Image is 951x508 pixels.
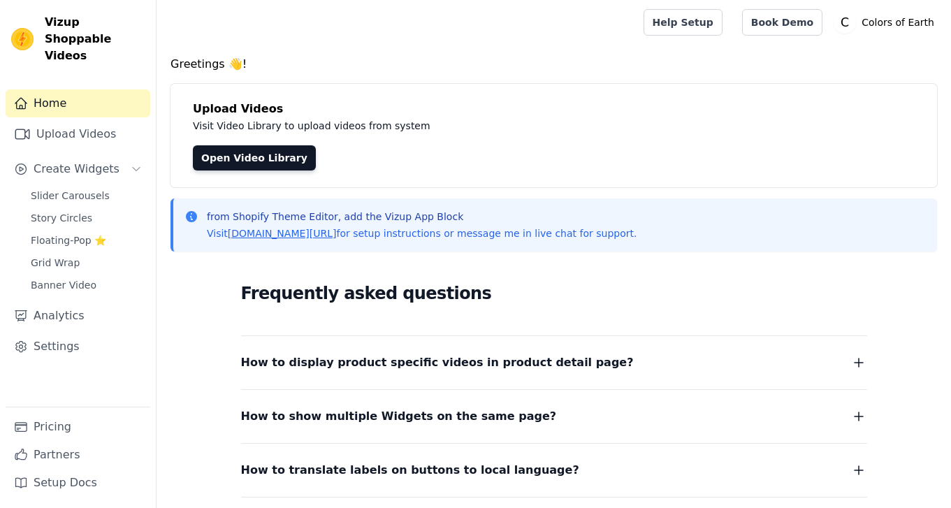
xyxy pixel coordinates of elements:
span: How to translate labels on buttons to local language? [241,460,579,480]
span: Vizup Shoppable Videos [45,14,145,64]
span: How to display product specific videos in product detail page? [241,353,634,372]
span: Slider Carousels [31,189,110,203]
a: Story Circles [22,208,150,228]
span: Grid Wrap [31,256,80,270]
p: Colors of Earth [856,10,940,35]
span: How to show multiple Widgets on the same page? [241,407,557,426]
span: Floating-Pop ⭐ [31,233,106,247]
button: How to translate labels on buttons to local language? [241,460,867,480]
p: from Shopify Theme Editor, add the Vizup App Block [207,210,637,224]
a: Home [6,89,150,117]
a: Pricing [6,413,150,441]
h2: Frequently asked questions [241,280,867,307]
button: Create Widgets [6,155,150,183]
text: C [841,15,849,29]
p: Visit for setup instructions or message me in live chat for support. [207,226,637,240]
h4: Greetings 👋! [170,56,937,73]
button: How to show multiple Widgets on the same page? [241,407,867,426]
a: Partners [6,441,150,469]
a: Help Setup [644,9,723,36]
img: Vizup [11,28,34,50]
span: Banner Video [31,278,96,292]
span: Story Circles [31,211,92,225]
a: Banner Video [22,275,150,295]
a: Floating-Pop ⭐ [22,231,150,250]
p: Visit Video Library to upload videos from system [193,117,819,134]
a: [DOMAIN_NAME][URL] [228,228,337,239]
a: Slider Carousels [22,186,150,205]
a: Setup Docs [6,469,150,497]
h4: Upload Videos [193,101,915,117]
a: Open Video Library [193,145,316,170]
a: Book Demo [742,9,822,36]
button: C Colors of Earth [834,10,940,35]
span: Create Widgets [34,161,119,177]
a: Settings [6,333,150,361]
a: Upload Videos [6,120,150,148]
a: Grid Wrap [22,253,150,273]
a: Analytics [6,302,150,330]
button: How to display product specific videos in product detail page? [241,353,867,372]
